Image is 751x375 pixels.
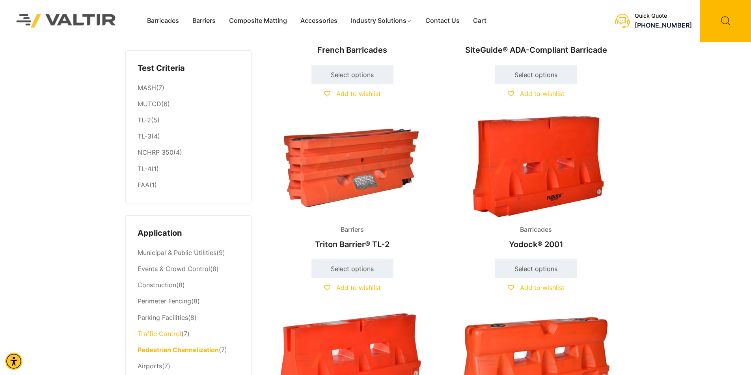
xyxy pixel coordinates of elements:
[186,15,222,27] a: Barriers
[138,265,210,273] a: Events & Crowd Control
[138,96,239,113] li: (6)
[514,224,558,236] span: Barricades
[138,362,162,370] a: Airports
[324,284,381,292] a: Add to wishlist
[267,116,438,253] a: BarriersTriton Barrier® TL-2
[138,161,239,177] li: (1)
[222,15,294,27] a: Composite Matting
[451,236,621,253] h2: Yodock® 2001
[138,145,239,161] li: (4)
[138,63,239,74] h4: Test Criteria
[138,227,239,239] h4: Application
[267,41,438,59] h2: French Barricades
[138,181,149,189] a: FAA
[138,342,239,358] li: (7)
[138,249,216,257] a: Municipal & Public Utilities
[138,310,239,326] li: (8)
[311,65,393,84] a: Select options for “French Barricades”
[138,132,151,140] a: TL-3
[138,281,176,289] a: Construction
[267,236,438,253] h2: Triton Barrier® TL-2
[520,284,565,292] span: Add to wishlist
[344,15,419,27] a: Industry Solutions
[138,330,181,338] a: Traffic Control
[140,15,186,27] a: Barricades
[495,65,577,84] a: Select options for “SiteGuide® ADA-Compliant Barricade”
[451,41,621,59] h2: SiteGuide® ADA-Compliant Barricade
[138,116,151,124] a: TL-2
[138,326,239,342] li: (7)
[466,15,493,27] a: Cart
[635,13,692,19] div: Quick Quote
[138,358,239,374] li: (7)
[138,84,156,92] a: MASH
[451,116,621,253] a: BarricadesYodock® 2001
[138,277,239,294] li: (8)
[419,15,466,27] a: Contact Us
[138,113,239,129] li: (5)
[324,90,381,98] a: Add to wishlist
[138,80,239,96] li: (7)
[138,100,161,108] a: MUTCD
[138,346,219,354] a: Pedestrian Channelization
[508,90,565,98] a: Add to wishlist
[520,90,565,98] span: Add to wishlist
[495,259,577,278] a: Select options for “Yodock® 2001”
[138,245,239,261] li: (9)
[138,294,239,310] li: (8)
[294,15,344,27] a: Accessories
[508,284,565,292] a: Add to wishlist
[138,165,151,173] a: TL-4
[267,116,438,218] img: Barriers
[635,21,692,29] a: call (888) 496-3625
[311,259,393,278] a: Select options for “Triton Barrier® TL-2”
[138,297,191,305] a: Perimeter Fencing
[335,224,370,236] span: Barriers
[336,284,381,292] span: Add to wishlist
[451,116,621,218] img: Barricades
[336,90,381,98] span: Add to wishlist
[138,129,239,145] li: (4)
[5,353,22,370] div: Accessibility Menu
[138,177,239,191] li: (1)
[6,4,127,38] img: Valtir Rentals
[138,148,173,156] a: NCHRP 350
[138,261,239,277] li: (8)
[138,314,188,321] a: Parking Facilities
